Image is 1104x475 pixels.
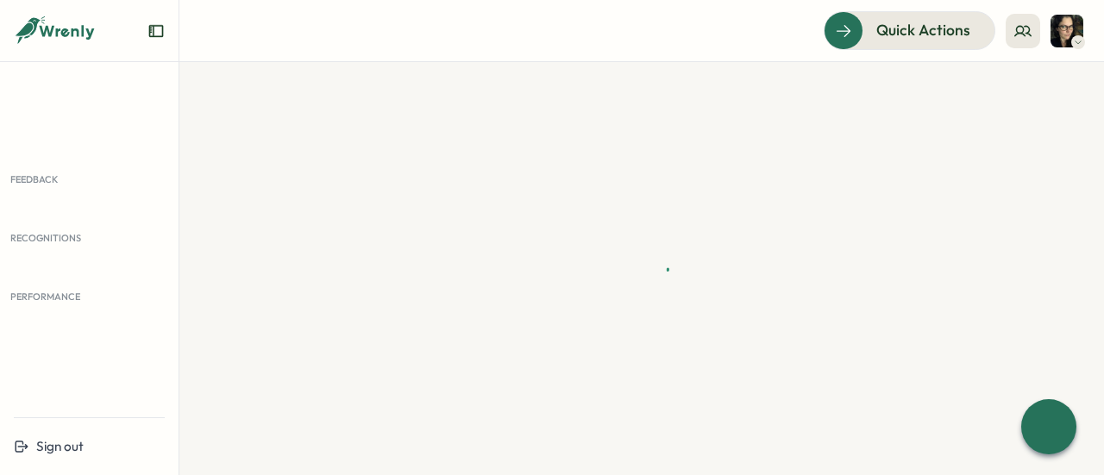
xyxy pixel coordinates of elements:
[36,438,84,454] span: Sign out
[1051,15,1083,47] img: Nada Saba
[147,22,165,40] button: Expand sidebar
[824,11,995,49] button: Quick Actions
[876,19,970,41] span: Quick Actions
